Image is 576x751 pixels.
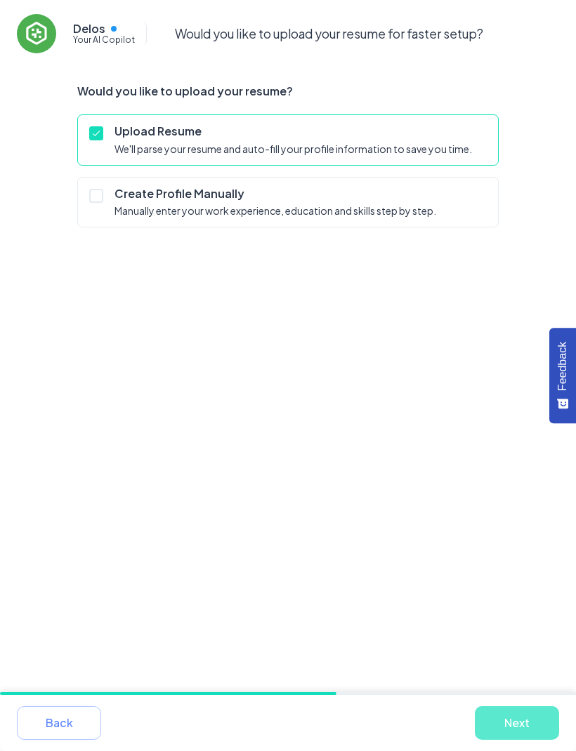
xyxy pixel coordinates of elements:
[22,20,51,48] img: Delos AI
[73,35,135,45] p: Your AI Copilot
[114,124,490,138] p: Upload Resume
[556,342,569,391] span: Feedback
[114,142,490,157] p: We'll parse your resume and auto-fill your profile information to save you time.
[73,22,117,35] div: Delos
[175,24,559,44] p: Would you like to upload your resume for faster setup?
[17,706,101,740] button: Back
[114,186,490,201] p: Create Profile Manually
[77,84,499,98] h6: Would you like to upload your resume?
[475,706,559,740] button: Next
[549,328,576,423] button: Feedback - Show survey
[114,204,490,218] p: Manually enter your work experience, education and skills step by step.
